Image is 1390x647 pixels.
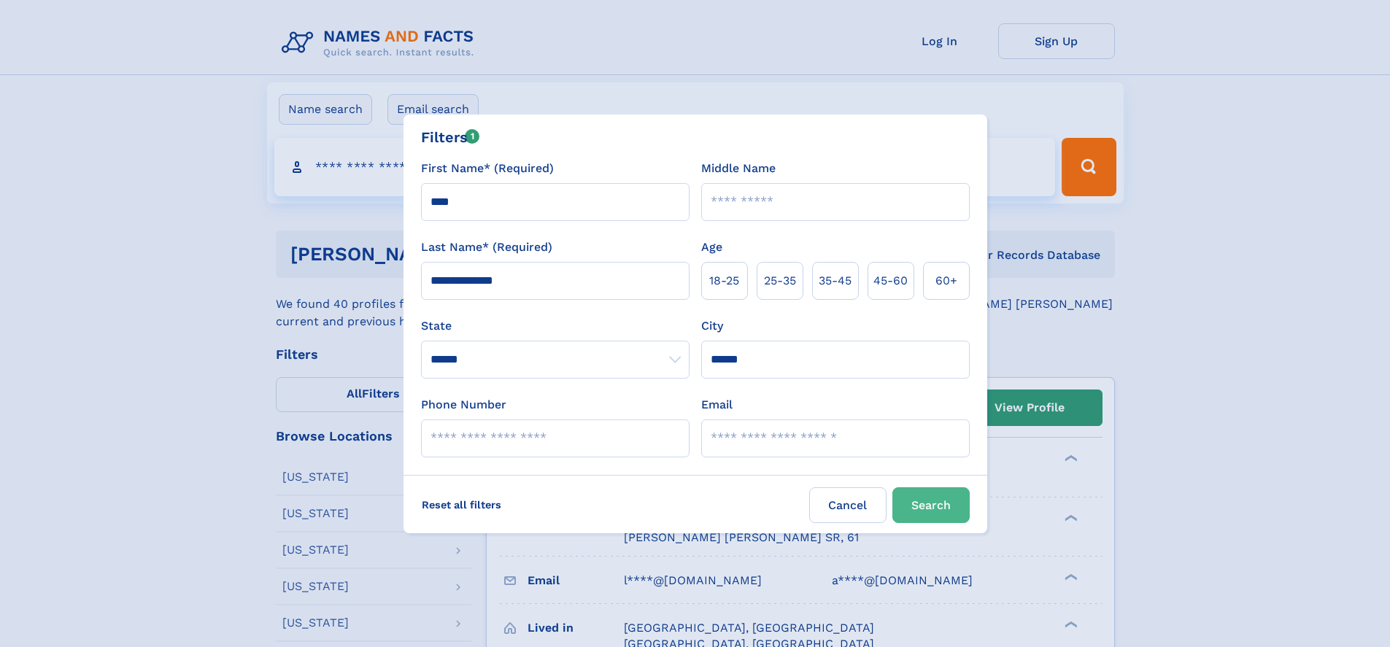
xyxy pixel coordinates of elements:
[873,272,908,290] span: 45‑60
[701,317,723,335] label: City
[421,317,690,335] label: State
[709,272,739,290] span: 18‑25
[935,272,957,290] span: 60+
[421,160,554,177] label: First Name* (Required)
[701,239,722,256] label: Age
[421,396,506,414] label: Phone Number
[764,272,796,290] span: 25‑35
[892,487,970,523] button: Search
[701,396,733,414] label: Email
[809,487,887,523] label: Cancel
[421,126,480,148] div: Filters
[701,160,776,177] label: Middle Name
[412,487,511,522] label: Reset all filters
[819,272,852,290] span: 35‑45
[421,239,552,256] label: Last Name* (Required)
